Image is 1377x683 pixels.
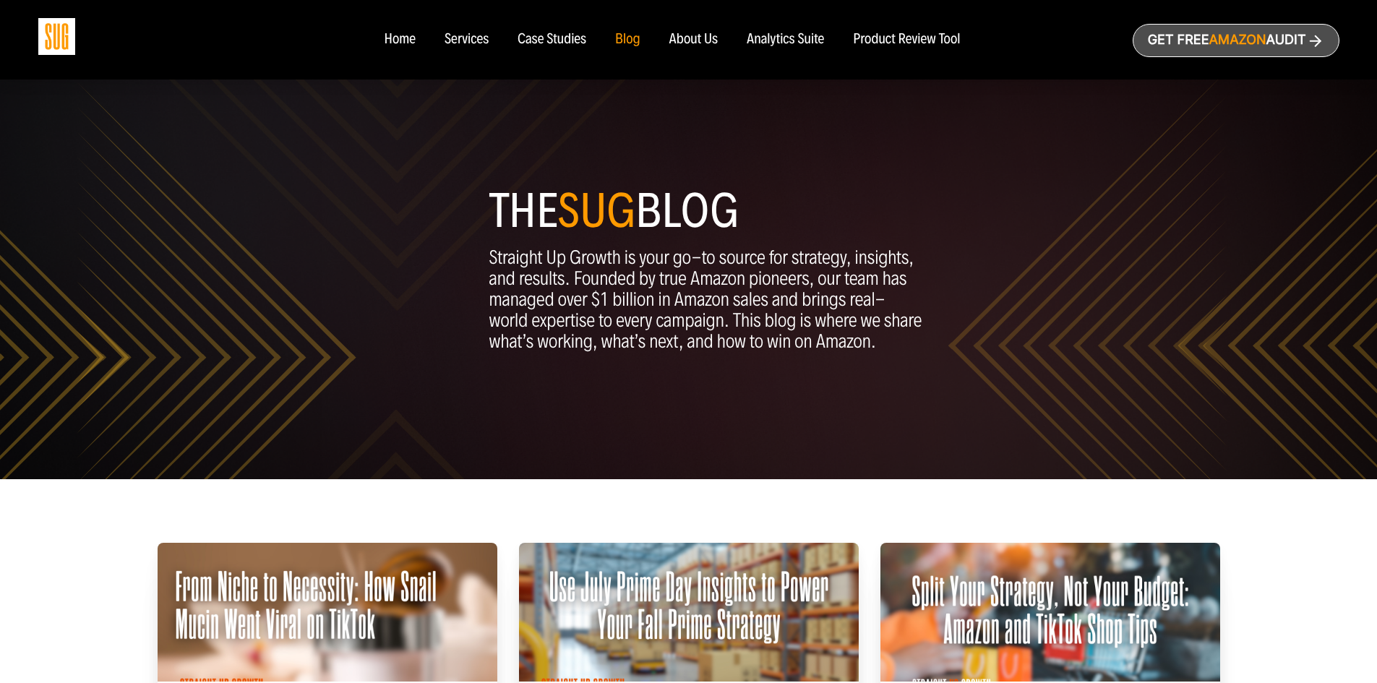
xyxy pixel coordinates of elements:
[1133,24,1339,57] a: Get freeAmazonAudit
[1209,33,1266,48] span: Amazon
[489,247,923,352] p: Straight Up Growth is your go-to source for strategy, insights, and results. Founded by true Amaz...
[747,32,824,48] a: Analytics Suite
[518,32,586,48] a: Case Studies
[853,32,960,48] a: Product Review Tool
[445,32,489,48] a: Services
[615,32,640,48] a: Blog
[558,182,635,240] span: SUG
[489,189,923,233] h1: The blog
[669,32,718,48] a: About Us
[38,18,75,55] img: Sug
[384,32,415,48] a: Home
